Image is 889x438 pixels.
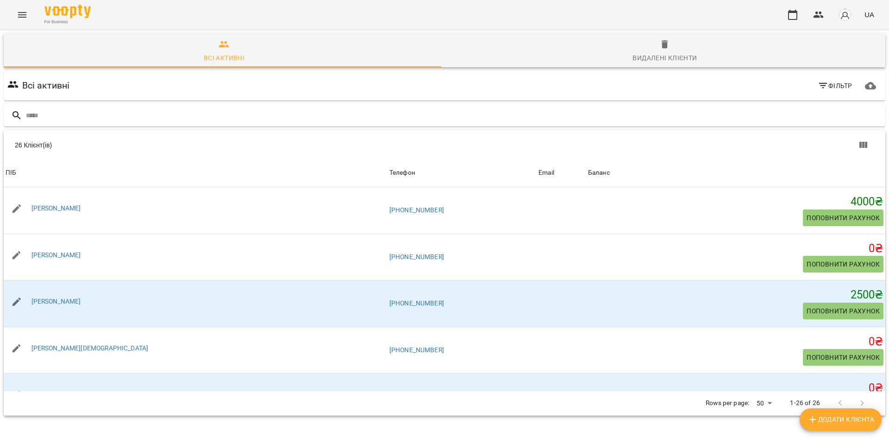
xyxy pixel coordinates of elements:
div: Sort [588,167,610,178]
a: [PHONE_NUMBER] [389,299,444,307]
div: 26 Клієнт(ів) [15,140,452,150]
a: [PHONE_NUMBER] [389,206,444,214]
h5: 0 ₴ [588,241,883,256]
span: Поповнити рахунок [807,352,880,363]
a: [PHONE_NUMBER] [389,253,444,260]
a: [PHONE_NUMBER] [389,346,444,354]
span: Email [538,167,584,178]
h5: 2500 ₴ [588,288,883,302]
div: Всі активні [204,52,244,63]
span: Телефон [389,167,535,178]
div: Sort [538,167,554,178]
span: Баланс [588,167,883,178]
a: [PERSON_NAME] [31,204,81,212]
div: ПІБ [6,167,16,178]
h5: 0 ₴ [588,381,883,395]
span: Поповнити рахунок [807,212,880,223]
span: Додати клієнта [807,414,874,425]
img: Voopty Logo [44,5,91,18]
p: 1-26 of 26 [790,399,820,408]
button: Поповнити рахунок [803,209,883,226]
span: UA [864,10,874,19]
span: ПІБ [6,167,386,178]
div: Table Toolbar [4,130,885,160]
button: Вигляд колонок [852,134,874,156]
span: Фільтр [818,80,852,91]
span: Поповнити рахунок [807,259,880,270]
button: Фільтр [814,77,856,94]
p: Rows per page: [706,399,749,408]
button: Додати клієнта [800,408,882,431]
div: Sort [6,167,16,178]
span: Поповнити рахунок [807,305,880,317]
img: avatar_s.png [839,8,851,21]
div: Телефон [389,167,415,178]
h5: 4000 ₴ [588,195,883,209]
div: 50 [753,397,775,410]
h5: 0 ₴ [588,335,883,349]
span: For Business [44,19,91,25]
div: Видалені клієнти [632,52,697,63]
div: Баланс [588,167,610,178]
button: UA [861,6,878,23]
button: Поповнити рахунок [803,349,883,366]
a: [PERSON_NAME] [31,298,81,305]
button: Поповнити рахунок [803,303,883,319]
div: Email [538,167,554,178]
a: [PERSON_NAME][DEMOGRAPHIC_DATA] [31,344,149,352]
button: Поповнити рахунок [803,256,883,273]
h6: Всі активні [22,78,70,93]
a: [PERSON_NAME] [31,251,81,259]
button: Menu [11,4,33,26]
